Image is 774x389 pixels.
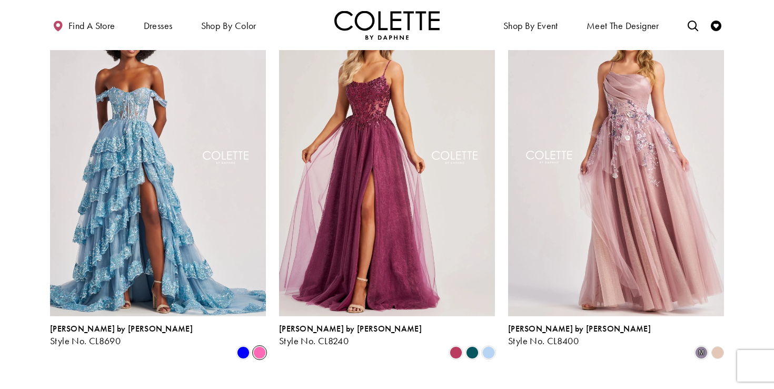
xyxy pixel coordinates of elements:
[50,324,193,346] div: Colette by Daphne Style No. CL8690
[279,323,422,334] span: [PERSON_NAME] by [PERSON_NAME]
[508,323,651,334] span: [PERSON_NAME] by [PERSON_NAME]
[334,11,440,40] img: Colette by Daphne
[279,2,495,316] a: Visit Colette by Daphne Style No. CL8240 Page
[50,11,117,40] a: Find a store
[334,11,440,40] a: Visit Home Page
[508,335,579,347] span: Style No. CL8400
[199,11,259,40] span: Shop by color
[501,11,561,40] span: Shop By Event
[68,21,115,31] span: Find a store
[201,21,256,31] span: Shop by color
[685,11,701,40] a: Toggle search
[450,346,462,359] i: Berry
[50,2,266,316] a: Visit Colette by Daphne Style No. CL8690 Page
[466,346,479,359] i: Spruce
[50,323,193,334] span: [PERSON_NAME] by [PERSON_NAME]
[482,346,495,359] i: Periwinkle
[711,346,724,359] i: Champagne Multi
[584,11,662,40] a: Meet the designer
[503,21,558,31] span: Shop By Event
[144,21,173,31] span: Dresses
[708,11,724,40] a: Check Wishlist
[50,335,121,347] span: Style No. CL8690
[279,335,349,347] span: Style No. CL8240
[695,346,708,359] i: Dusty Lilac/Multi
[587,21,659,31] span: Meet the designer
[253,346,266,359] i: Pink
[508,2,724,316] a: Visit Colette by Daphne Style No. CL8400 Page
[279,324,422,346] div: Colette by Daphne Style No. CL8240
[508,324,651,346] div: Colette by Daphne Style No. CL8400
[237,346,250,359] i: Blue
[141,11,175,40] span: Dresses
